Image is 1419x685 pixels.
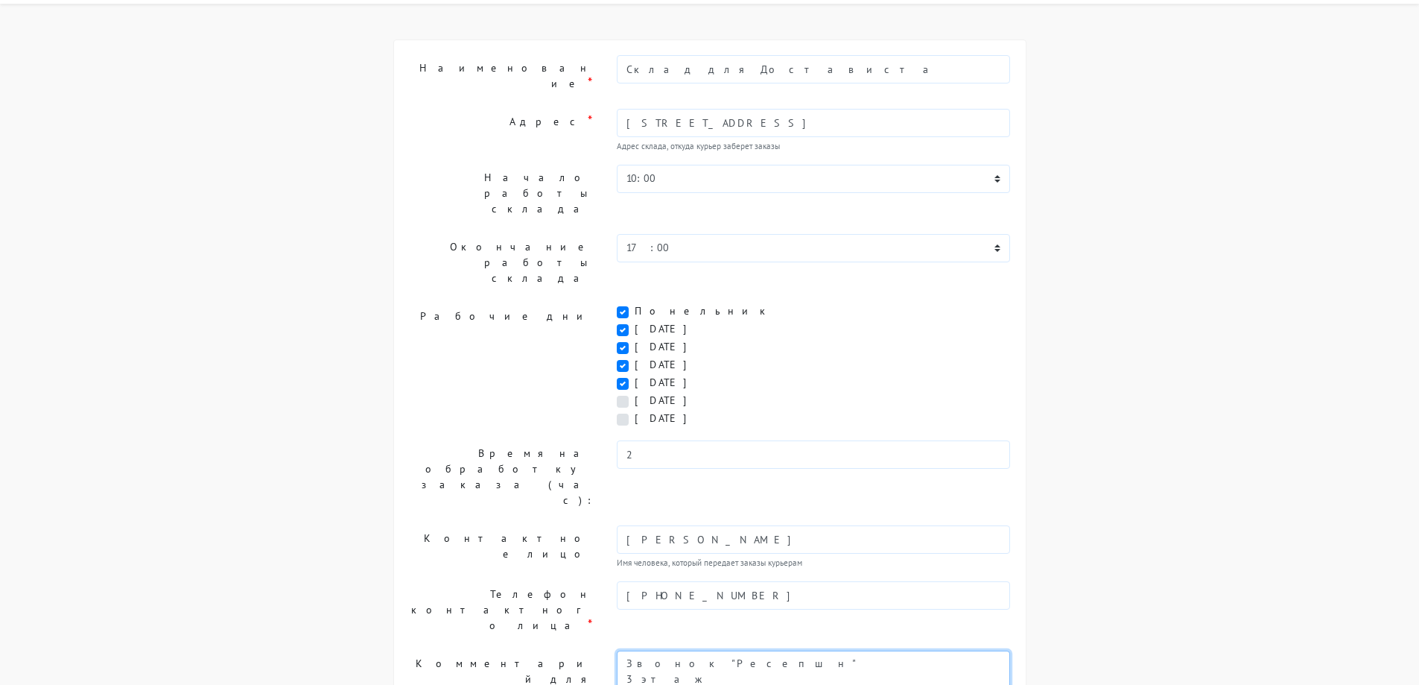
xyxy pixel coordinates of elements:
[398,234,606,291] label: Окончание работы склада
[617,140,1011,153] small: Адрес склада, откуда курьер заберет заказы
[398,525,606,569] label: Контактное лицо
[635,357,698,373] label: [DATE]
[635,375,698,391] label: [DATE]
[398,109,606,153] label: Адрес
[635,303,775,319] label: Понельник
[617,557,1011,569] small: Имя человека, который передает заказы курьерам
[635,411,698,426] label: [DATE]
[398,581,606,639] label: Телефон контактного лица
[398,303,606,429] label: Рабочие дни
[635,339,698,355] label: [DATE]
[635,321,698,337] label: [DATE]
[398,165,606,222] label: Начало работы склада
[635,393,698,408] label: [DATE]
[398,441,606,514] label: Время на обработку заказа (час):
[398,55,606,97] label: Наименование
